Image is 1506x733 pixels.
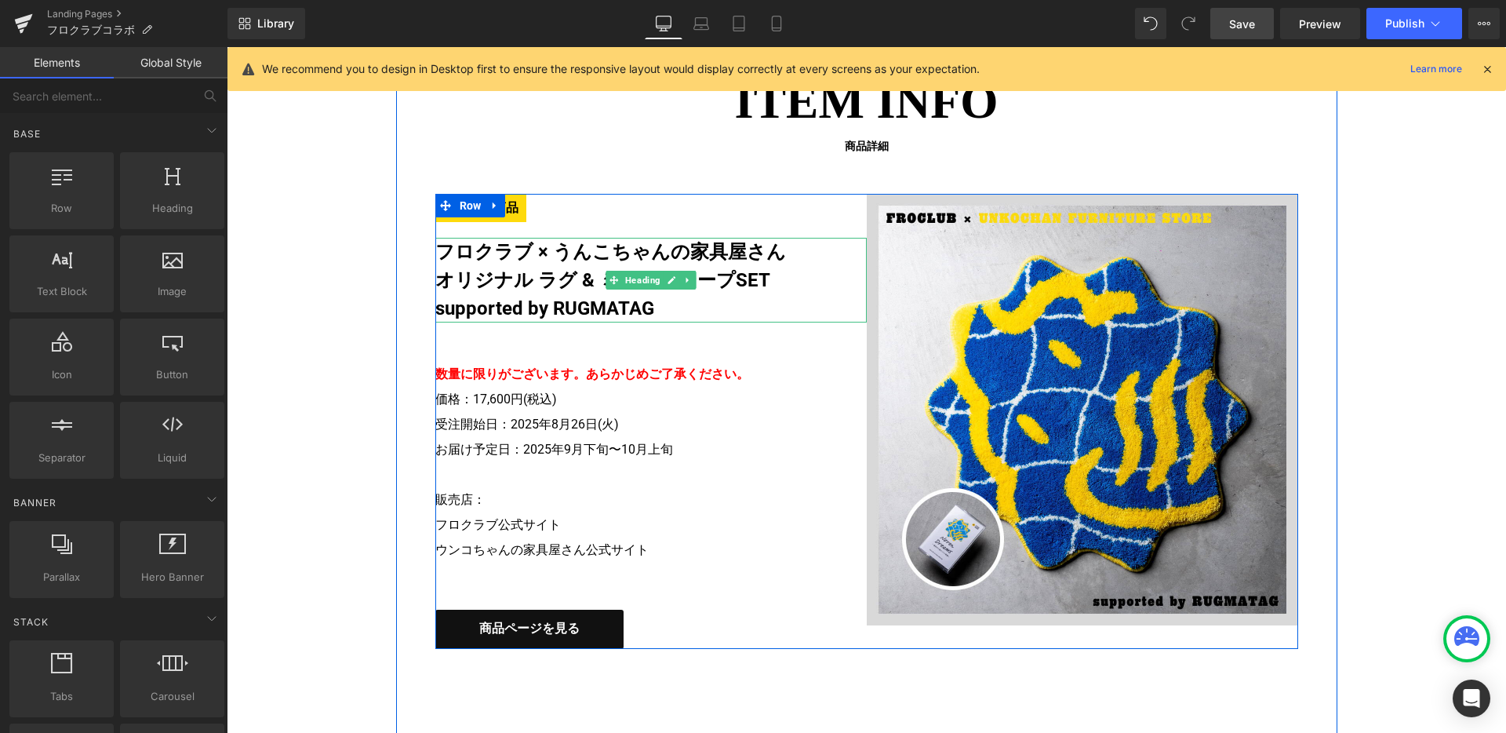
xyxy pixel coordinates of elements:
button: Undo [1135,8,1166,39]
a: Mobile [758,8,795,39]
button: Redo [1173,8,1204,39]
a: Expand / Collapse [258,147,278,170]
button: More [1468,8,1500,39]
a: Desktop [645,8,682,39]
a: Landing Pages [47,8,227,20]
p: 価格：17,600円(税込) 受注開始日：2025年8月26日(火) お届け予定日：2025年9月下旬〜10月上旬 [209,315,617,415]
a: Tablet [720,8,758,39]
h4: オリジナル ラグ & ミックステープSET supported by RUGMATAG [209,219,617,275]
a: New Library [227,8,305,39]
span: Base [12,126,42,141]
span: Heading [395,224,437,243]
span: フロクラブコラボ [47,24,135,36]
span: Parallax [14,569,109,585]
a: Expand / Collapse [453,224,469,243]
a: Preview [1280,8,1360,39]
span: Button [125,366,220,383]
p: 販売店： フロクラブ公式サイト ウンコちゃんの家具屋さん公式サイト [209,440,617,516]
span: Icon [14,366,109,383]
span: ITEM INFO [185,18,1095,91]
span: Tabs [14,688,109,705]
p: We recommend you to design in Desktop first to ensure the responsive layout would display correct... [262,60,980,78]
span: 商品詳細 [185,91,1095,108]
span: Preview [1299,16,1341,32]
span: Row [14,200,109,217]
span: Publish [1385,17,1424,30]
h4: フロクラブ × うんこちゃんの家具屋さん [209,191,617,219]
span: Save [1229,16,1255,32]
span: Separator [14,450,109,466]
a: 商品ページを見る [209,563,397,602]
span: Carousel [125,688,220,705]
a: Global Style [114,47,227,78]
span: Row [229,147,259,170]
span: Liquid [125,450,220,466]
span: Image [125,283,220,300]
span: Library [257,16,294,31]
a: Laptop [682,8,720,39]
div: Open Intercom Messenger [1453,680,1490,717]
a: Learn more [1404,60,1468,78]
span: Banner [12,495,58,510]
span: Stack [12,614,50,629]
span: Text Block [14,283,109,300]
button: Publish [1366,8,1462,39]
strong: 数量に限りがございます。 あらかじめご了承ください。 [209,319,522,334]
span: Hero Banner [125,569,220,585]
span: 商品ページを見る [253,573,353,591]
span: Heading [125,200,220,217]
